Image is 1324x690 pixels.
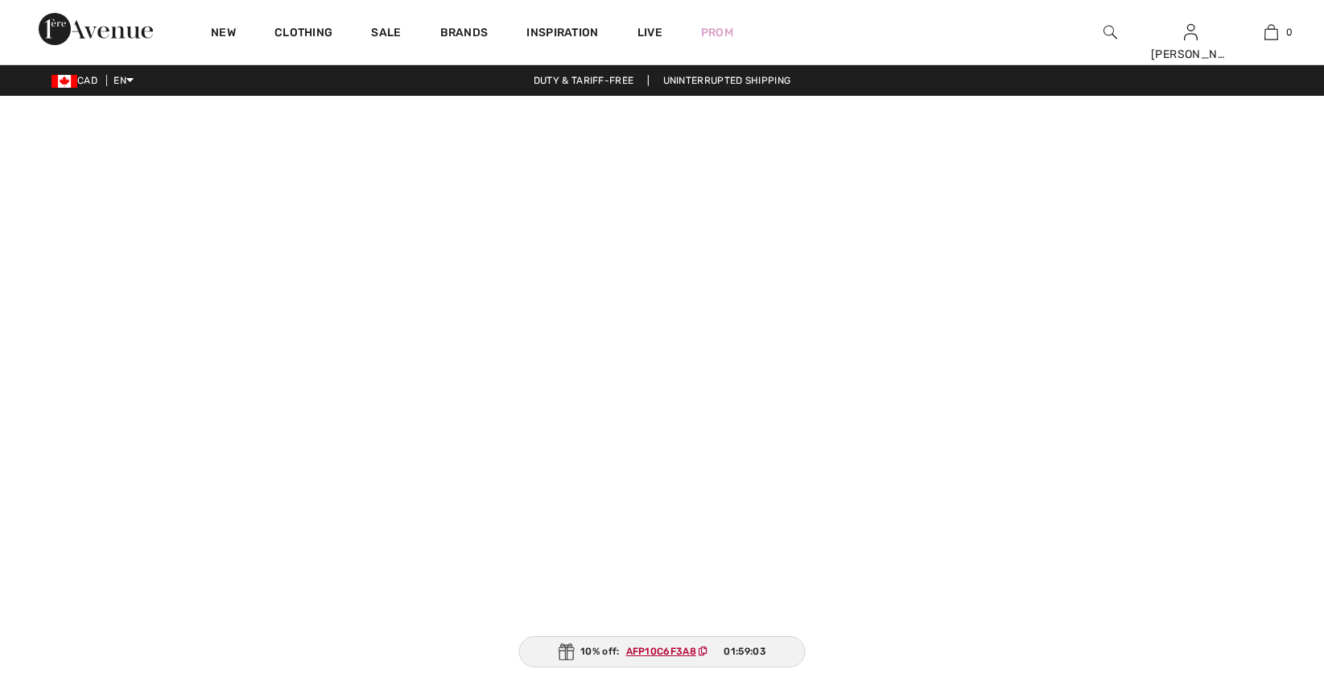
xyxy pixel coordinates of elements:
span: 01:59:03 [724,644,765,659]
a: Clothing [274,26,332,43]
img: My Bag [1264,23,1278,42]
img: search the website [1103,23,1117,42]
div: 10% off: [518,636,806,667]
div: [PERSON_NAME] [1151,46,1230,63]
span: Inspiration [526,26,598,43]
a: 0 [1231,23,1310,42]
img: My Info [1184,23,1198,42]
img: 1ère Avenue [39,13,153,45]
img: Canadian Dollar [52,75,77,88]
span: 0 [1286,25,1293,39]
a: New [211,26,236,43]
a: Live [637,24,662,41]
a: Prom [701,24,733,41]
span: EN [113,75,134,86]
ins: AFP10C6F3A8 [626,646,696,657]
span: CAD [52,75,104,86]
a: Brands [440,26,489,43]
a: Sale [371,26,401,43]
img: Gift.svg [558,643,574,660]
a: Sign In [1184,24,1198,39]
